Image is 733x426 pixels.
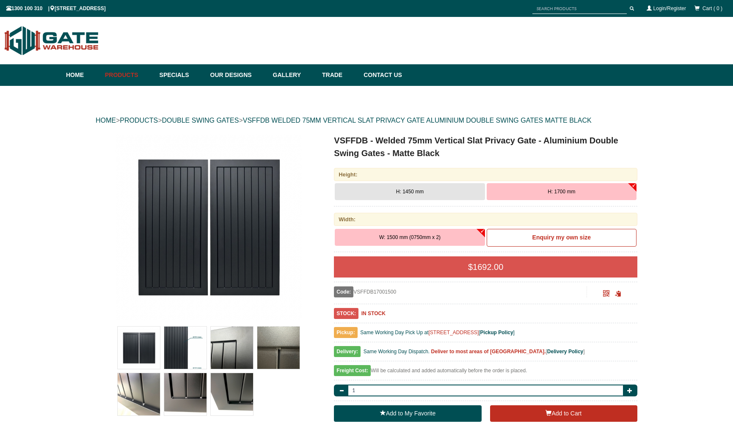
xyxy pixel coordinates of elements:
b: Deliver to most areas of [GEOGRAPHIC_DATA]. [431,349,546,355]
span: H: 1700 mm [548,189,575,195]
button: W: 1500 mm (0750mm x 2) [335,229,485,246]
span: Delivery: [334,346,361,357]
button: Add to Cart [490,405,637,422]
div: Width: [334,213,637,226]
span: STOCK: [334,308,358,319]
span: Click to copy the URL [615,291,621,297]
img: VSFFDB - Welded 75mm Vertical Slat Privacy Gate - Aluminium Double Swing Gates - Matte Black - H:... [116,134,302,320]
a: VSFFDB WELDED 75MM VERTICAL SLAT PRIVACY GATE ALUMINIUM DOUBLE SWING GATES MATTE BLACK [243,117,592,124]
div: $ [334,256,637,278]
button: H: 1450 mm [335,183,485,200]
a: Our Designs [206,64,269,86]
div: > > > [96,107,637,134]
b: Enquiry my own size [532,234,591,241]
img: VSFFDB - Welded 75mm Vertical Slat Privacy Gate - Aluminium Double Swing Gates - Matte Black [118,373,160,415]
a: Home [66,64,101,86]
a: DOUBLE SWING GATES [162,117,239,124]
b: IN STOCK [361,311,386,316]
span: 1300 100 310 | [STREET_ADDRESS] [6,5,106,11]
a: [STREET_ADDRESS] [429,330,479,335]
span: Code: [334,286,353,297]
a: Enquiry my own size [487,229,637,247]
a: Contact Us [359,64,402,86]
h1: VSFFDB - Welded 75mm Vertical Slat Privacy Gate - Aluminium Double Swing Gates - Matte Black [334,134,637,159]
input: SEARCH PRODUCTS [532,3,627,14]
img: VSFFDB - Welded 75mm Vertical Slat Privacy Gate - Aluminium Double Swing Gates - Matte Black [164,327,207,369]
a: Click to enlarge and scan to share. [603,291,609,297]
a: Trade [318,64,359,86]
div: [ ] [334,346,637,361]
a: Login/Register [653,5,686,11]
a: Add to My Favorite [334,405,481,422]
img: VSFFDB - Welded 75mm Vertical Slat Privacy Gate - Aluminium Double Swing Gates - Matte Black [257,327,300,369]
div: VSFFDB17001500 [334,286,587,297]
img: VSFFDB - Welded 75mm Vertical Slat Privacy Gate - Aluminium Double Swing Gates - Matte Black [211,327,253,369]
span: Pickup: [334,327,357,338]
span: H: 1450 mm [396,189,424,195]
span: Same Working Day Dispatch. [364,349,430,355]
a: Products [101,64,155,86]
div: Height: [334,168,637,181]
div: Will be calculated and added automatically before the order is placed. [334,366,637,380]
img: VSFFDB - Welded 75mm Vertical Slat Privacy Gate - Aluminium Double Swing Gates - Matte Black [211,373,253,415]
span: Freight Cost: [334,365,371,376]
span: Cart ( 0 ) [703,5,722,11]
span: 1692.00 [473,262,503,272]
span: W: 1500 mm (0750mm x 2) [379,234,441,240]
a: Delivery Policy [547,349,583,355]
img: Gate Warehouse [3,21,101,60]
a: Specials [155,64,206,86]
a: PRODUCTS [120,117,158,124]
img: VSFFDB - Welded 75mm Vertical Slat Privacy Gate - Aluminium Double Swing Gates - Matte Black [118,327,160,369]
a: VSFFDB - Welded 75mm Vertical Slat Privacy Gate - Aluminium Double Swing Gates - Matte Black - H:... [96,134,320,320]
button: H: 1700 mm [487,183,637,200]
a: Gallery [269,64,318,86]
a: HOME [96,117,116,124]
span: Same Working Day Pick Up at [ ] [360,330,515,335]
a: Pickup Policy [480,330,513,335]
img: VSFFDB - Welded 75mm Vertical Slat Privacy Gate - Aluminium Double Swing Gates - Matte Black [164,373,207,415]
